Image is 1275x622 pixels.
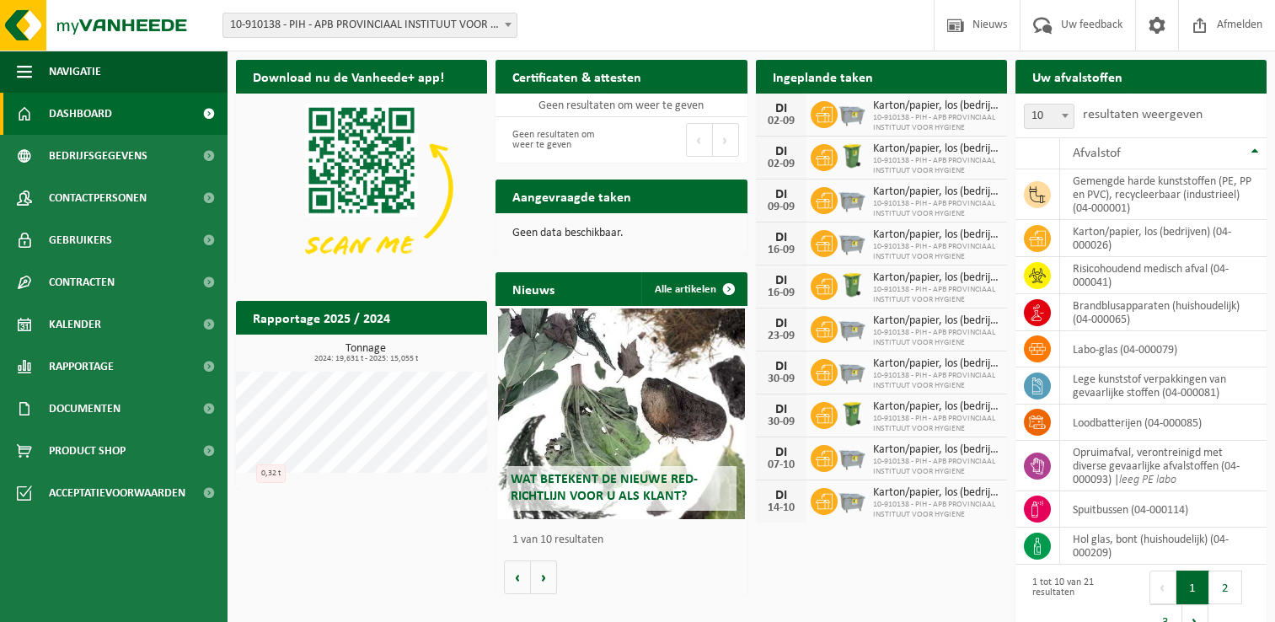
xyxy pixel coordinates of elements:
[49,303,101,346] span: Kalender
[764,416,798,428] div: 30-09
[362,334,485,367] a: Bekijk rapportage
[873,142,999,156] span: Karton/papier, los (bedrijven)
[1060,294,1267,331] td: brandblusapparaten (huishoudelijk) (04-000065)
[223,13,517,37] span: 10-910138 - PIH - APB PROVINCIAAL INSTITUUT VOOR HYGIENE - ANTWERPEN
[236,301,407,334] h2: Rapportage 2025 / 2024
[764,502,798,514] div: 14-10
[686,123,713,157] button: Previous
[496,272,571,305] h2: Nieuws
[764,287,798,299] div: 16-09
[1060,257,1267,294] td: risicohoudend medisch afval (04-000041)
[873,357,999,371] span: Karton/papier, los (bedrijven)
[764,188,798,201] div: DI
[1024,104,1074,129] span: 10
[764,231,798,244] div: DI
[764,489,798,502] div: DI
[49,219,112,261] span: Gebruikers
[713,123,739,157] button: Next
[873,228,999,242] span: Karton/papier, los (bedrijven)
[873,400,999,414] span: Karton/papier, los (bedrijven)
[504,121,613,158] div: Geen resultaten om weer te geven
[1060,220,1267,257] td: karton/papier, los (bedrijven) (04-000026)
[504,560,531,594] button: Vorige
[1025,105,1074,128] span: 10
[838,99,866,127] img: WB-2500-GAL-GY-01
[764,459,798,471] div: 07-10
[1060,169,1267,220] td: gemengde harde kunststoffen (PE, PP en PVC), recycleerbaar (industrieel) (04-000001)
[49,135,147,177] span: Bedrijfsgegevens
[873,500,999,520] span: 10-910138 - PIH - APB PROVINCIAAL INSTITUUT VOOR HYGIENE
[641,272,746,306] a: Alle artikelen
[49,346,114,388] span: Rapportage
[838,142,866,170] img: WB-0240-HPE-GN-50
[873,156,999,176] span: 10-910138 - PIH - APB PROVINCIAAL INSTITUUT VOOR HYGIENE
[49,51,101,93] span: Navigatie
[838,228,866,256] img: WB-2500-GAL-GY-01
[49,472,185,514] span: Acceptatievoorwaarden
[838,485,866,514] img: WB-2500-GAL-GY-01
[49,177,147,219] span: Contactpersonen
[511,473,698,502] span: Wat betekent de nieuwe RED-richtlijn voor u als klant?
[764,317,798,330] div: DI
[244,355,487,363] span: 2024: 19,631 t - 2025: 15,055 t
[838,442,866,471] img: WB-2500-GAL-GY-01
[873,443,999,457] span: Karton/papier, los (bedrijven)
[49,430,126,472] span: Product Shop
[496,60,658,93] h2: Certificaten & attesten
[764,403,798,416] div: DI
[764,373,798,385] div: 30-09
[764,158,798,170] div: 02-09
[873,113,999,133] span: 10-910138 - PIH - APB PROVINCIAAL INSTITUUT VOOR HYGIENE
[1073,147,1121,160] span: Afvalstof
[838,399,866,428] img: WB-0240-HPE-GN-50
[1176,571,1209,604] button: 1
[1119,474,1176,486] i: leeg PE labo
[49,388,121,430] span: Documenten
[873,457,999,477] span: 10-910138 - PIH - APB PROVINCIAAL INSTITUUT VOOR HYGIENE
[496,94,747,117] td: Geen resultaten om weer te geven
[873,285,999,305] span: 10-910138 - PIH - APB PROVINCIAAL INSTITUUT VOOR HYGIENE
[873,99,999,113] span: Karton/papier, los (bedrijven)
[838,357,866,385] img: WB-2500-GAL-GY-01
[512,228,730,239] p: Geen data beschikbaar.
[236,94,487,282] img: Download de VHEPlus App
[496,180,648,212] h2: Aangevraagde taken
[873,328,999,348] span: 10-910138 - PIH - APB PROVINCIAAL INSTITUUT VOOR HYGIENE
[838,185,866,213] img: WB-2500-GAL-GY-01
[256,464,286,483] div: 0,32 t
[1060,367,1267,405] td: lege kunststof verpakkingen van gevaarlijke stoffen (04-000081)
[873,414,999,434] span: 10-910138 - PIH - APB PROVINCIAAL INSTITUUT VOOR HYGIENE
[1060,331,1267,367] td: labo-glas (04-000079)
[49,93,112,135] span: Dashboard
[1149,571,1176,604] button: Previous
[873,486,999,500] span: Karton/papier, los (bedrijven)
[764,330,798,342] div: 23-09
[764,274,798,287] div: DI
[1209,571,1242,604] button: 2
[1060,528,1267,565] td: hol glas, bont (huishoudelijk) (04-000209)
[1060,491,1267,528] td: spuitbussen (04-000114)
[873,271,999,285] span: Karton/papier, los (bedrijven)
[244,343,487,363] h3: Tonnage
[764,145,798,158] div: DI
[756,60,890,93] h2: Ingeplande taken
[222,13,517,38] span: 10-910138 - PIH - APB PROVINCIAAL INSTITUUT VOOR HYGIENE - ANTWERPEN
[873,242,999,262] span: 10-910138 - PIH - APB PROVINCIAAL INSTITUUT VOOR HYGIENE
[873,199,999,219] span: 10-910138 - PIH - APB PROVINCIAAL INSTITUUT VOOR HYGIENE
[531,560,557,594] button: Volgende
[764,201,798,213] div: 09-09
[1083,108,1203,121] label: resultaten weergeven
[764,102,798,115] div: DI
[1015,60,1139,93] h2: Uw afvalstoffen
[1060,405,1267,441] td: loodbatterijen (04-000085)
[838,271,866,299] img: WB-0240-HPE-GN-50
[236,60,461,93] h2: Download nu de Vanheede+ app!
[873,371,999,391] span: 10-910138 - PIH - APB PROVINCIAAL INSTITUUT VOOR HYGIENE
[764,244,798,256] div: 16-09
[764,115,798,127] div: 02-09
[1060,441,1267,491] td: opruimafval, verontreinigd met diverse gevaarlijke afvalstoffen (04-000093) |
[764,446,798,459] div: DI
[512,534,738,546] p: 1 van 10 resultaten
[873,314,999,328] span: Karton/papier, los (bedrijven)
[498,308,744,519] a: Wat betekent de nieuwe RED-richtlijn voor u als klant?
